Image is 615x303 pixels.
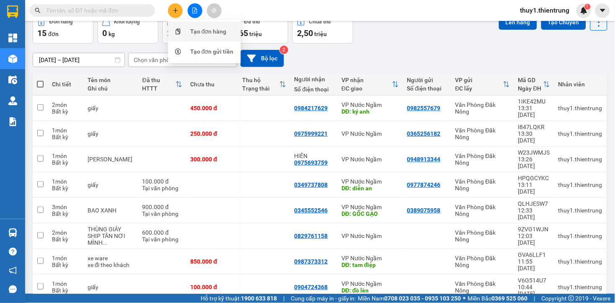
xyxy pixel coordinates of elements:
[492,295,528,302] strong: 0369 525 060
[191,105,234,111] div: 450.000 đ
[385,295,461,302] strong: 0708 023 035 - 0935 103 250
[227,13,288,44] button: Đã thu2,65 triệu
[283,294,284,303] span: |
[88,181,134,188] div: giấy
[37,28,47,38] span: 15
[558,181,602,188] div: thuy1.thientrung
[518,124,550,130] div: I847LQKR
[407,105,441,111] div: 0982557679
[280,46,288,54] sup: 2
[518,200,550,207] div: QLHJESW7
[52,185,79,192] div: Bất kỳ
[142,236,182,243] div: Tại văn phòng
[518,77,543,83] div: Mã GD
[514,5,576,16] span: thuy1.thientrung
[98,13,158,44] button: Khối lượng0kg
[341,130,399,137] div: VP Nước Ngầm
[52,178,79,185] div: 1 món
[35,8,41,13] span: search
[558,130,602,137] div: thuy1.thientrung
[337,73,403,96] th: Toggle SortBy
[407,181,441,188] div: 0977874246
[518,207,550,220] div: 12:33 [DATE]
[341,85,392,92] div: ĐC giao
[586,4,589,10] span: 1
[52,127,79,134] div: 1 món
[88,105,134,111] div: giấy
[175,28,181,34] span: snippets
[295,233,328,239] div: 0829761158
[341,108,399,115] div: DĐ: ký anh
[88,284,134,290] div: giấy
[52,159,79,166] div: Bất kỳ
[8,54,17,63] img: warehouse-icon
[188,3,202,18] button: file-add
[295,181,328,188] div: 0349737808
[518,98,550,105] div: 1IKE42MU
[191,130,234,137] div: 250.000 đ
[341,101,399,108] div: VP Nước Ngầm
[109,31,115,37] span: kg
[241,295,277,302] strong: 1900 633 818
[455,255,510,268] div: Văn Phòng Đăk Nông
[468,294,528,303] span: Miền Bắc
[8,228,17,237] img: warehouse-icon
[142,204,182,210] div: 900.000 đ
[52,153,79,159] div: 1 món
[52,108,79,115] div: Bất kỳ
[292,13,353,44] button: Chưa thu2,50 triệu
[518,284,550,297] div: 10:44 [DATE]
[518,175,550,181] div: HPQGCYKC
[142,85,176,92] div: HTTT
[142,210,182,217] div: Tại văn phòng
[455,153,510,166] div: Văn Phòng Đăk Nông
[52,101,79,108] div: 2 món
[295,153,333,159] div: HIÊN
[518,181,550,195] div: 13:11 [DATE]
[341,287,399,294] div: DĐ: đò lèn
[518,233,550,246] div: 12:03 [DATE]
[191,81,234,88] div: Chưa thu
[52,204,79,210] div: 3 món
[142,185,182,192] div: Tại văn phòng
[341,204,399,210] div: VP Nước Ngầm
[407,156,441,163] div: 0948913344
[142,178,182,185] div: 100.000 đ
[341,210,399,217] div: DĐ: GỐC GẠO
[455,101,510,115] div: Văn Phòng Đăk Nông
[514,73,554,96] th: Toggle SortBy
[295,86,333,93] div: Số điện thoại
[33,13,93,44] button: Đơn hàng15đơn
[585,4,591,10] sup: 1
[190,47,234,56] div: Tạo đơn gửi tiền
[568,295,574,301] span: copyright
[46,6,145,15] input: Tìm tên, số ĐT hoặc mã đơn
[8,34,17,42] img: dashboard-icon
[518,149,550,156] div: W23JWMJS
[309,19,331,25] div: Chưa thu
[52,81,79,88] div: Chi tiết
[8,96,17,105] img: warehouse-icon
[238,73,290,96] th: Toggle SortBy
[518,277,550,284] div: V6G514U7
[9,285,17,293] span: message
[499,15,537,30] button: Lên hàng
[558,105,602,111] div: thuy1.thientrung
[49,19,72,25] div: Đơn hàng
[52,287,79,294] div: Bất kỳ
[52,255,79,262] div: 1 món
[9,267,17,275] span: notification
[173,8,178,13] span: plus
[9,248,17,256] span: question-circle
[175,49,181,54] span: dollar-circle
[191,284,234,290] div: 100.000 đ
[142,229,182,236] div: 600.000 đ
[455,204,510,217] div: Văn Phòng Đăk Nông
[455,77,503,83] div: VP gửi
[455,229,510,243] div: Văn Phòng Đăk Nông
[244,19,260,25] div: Đã thu
[142,77,176,83] div: Đã thu
[295,159,328,166] div: 0975693759
[211,8,217,13] span: aim
[88,226,134,233] div: THÙNG GIÁY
